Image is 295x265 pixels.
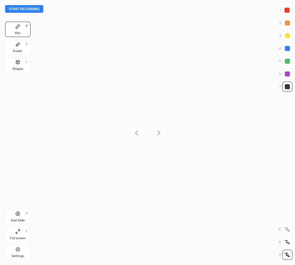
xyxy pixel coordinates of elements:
[279,31,292,41] div: 3
[279,237,292,247] div: X
[279,69,292,79] div: 6
[279,82,292,92] div: 7
[279,250,292,260] div: Z
[15,32,21,35] div: Pen
[26,42,28,46] div: E
[13,49,23,53] div: Eraser
[11,219,25,222] div: Add Slide
[279,56,292,66] div: 5
[10,237,26,240] div: Full screen
[279,18,292,28] div: 2
[279,5,292,15] div: 1
[26,230,28,233] div: F
[26,60,28,63] div: L
[26,25,28,28] div: P
[25,212,28,215] div: H
[12,67,23,70] div: Shapes
[5,5,43,13] button: Start recording
[12,254,24,258] div: Settings
[279,224,292,234] div: C
[279,43,292,54] div: 4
